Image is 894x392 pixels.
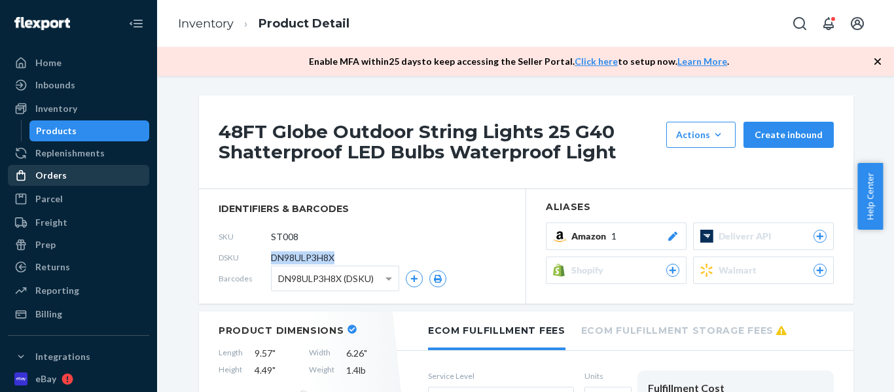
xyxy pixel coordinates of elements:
label: Units [584,370,627,382]
a: Home [8,52,149,73]
button: Actions [666,122,736,148]
li: Ecom Fulfillment Storage Fees [581,312,787,347]
div: Products [36,124,77,137]
h2: Product Dimensions [219,325,344,336]
span: 1 [611,230,617,243]
button: Open Search Box [787,10,813,37]
a: Orders [8,165,149,186]
span: Shopify [571,264,609,277]
a: Click here [575,56,618,67]
button: Create inbound [743,122,834,148]
div: Freight [35,216,67,229]
div: Prep [35,238,56,251]
div: Actions [676,128,726,141]
button: Help Center [857,163,883,230]
a: Returns [8,257,149,277]
a: eBay [8,368,149,389]
button: Walmart [693,257,834,284]
span: DN98ULP3H8X [271,251,334,264]
div: Inbounds [35,79,75,92]
div: Home [35,56,62,69]
span: DN98ULP3H8X (DSKU) [278,268,374,290]
div: Inventory [35,102,77,115]
a: Prep [8,234,149,255]
span: Length [219,347,243,360]
a: Reporting [8,280,149,301]
span: Walmart [719,264,762,277]
div: Orders [35,169,67,182]
div: Reporting [35,284,79,297]
span: " [272,365,276,376]
div: Integrations [35,350,90,363]
a: Inventory [178,16,234,31]
button: Shopify [546,257,687,284]
img: Flexport logo [14,17,70,30]
a: Inventory [8,98,149,119]
h2: Aliases [546,202,834,212]
button: Open account menu [844,10,870,37]
span: " [364,347,367,359]
div: eBay [35,372,56,385]
a: Replenishments [8,143,149,164]
span: " [272,347,276,359]
span: 9.57 [255,347,297,360]
button: Integrations [8,346,149,367]
a: Billing [8,304,149,325]
a: Learn More [677,56,727,67]
a: Products [29,120,150,141]
div: Parcel [35,192,63,205]
button: Deliverr API [693,223,834,250]
span: DSKU [219,252,271,263]
button: Amazon1 [546,223,687,250]
span: identifiers & barcodes [219,202,506,215]
span: 6.26 [346,347,389,360]
a: Freight [8,212,149,233]
span: Amazon [571,230,611,243]
span: SKU [219,231,271,242]
a: Parcel [8,188,149,209]
span: Height [219,364,243,377]
button: Close Navigation [123,10,149,37]
span: Width [309,347,334,360]
a: Inbounds [8,75,149,96]
div: Replenishments [35,147,105,160]
span: 1.4 lb [346,364,389,377]
label: Service Level [428,370,574,382]
ol: breadcrumbs [168,5,360,43]
span: 4.49 [255,364,297,377]
a: Product Detail [259,16,349,31]
p: Enable MFA within 25 days to keep accessing the Seller Portal. to setup now. . [309,55,729,68]
li: Ecom Fulfillment Fees [428,312,565,350]
div: Billing [35,308,62,321]
span: Deliverr API [719,230,776,243]
button: Open notifications [815,10,842,37]
div: Returns [35,260,70,274]
span: Weight [309,364,334,377]
span: Barcodes [219,273,271,284]
h1: 48FT Globe Outdoor String Lights 25 G40 Shatterproof LED Bulbs Waterproof Light [219,122,660,162]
